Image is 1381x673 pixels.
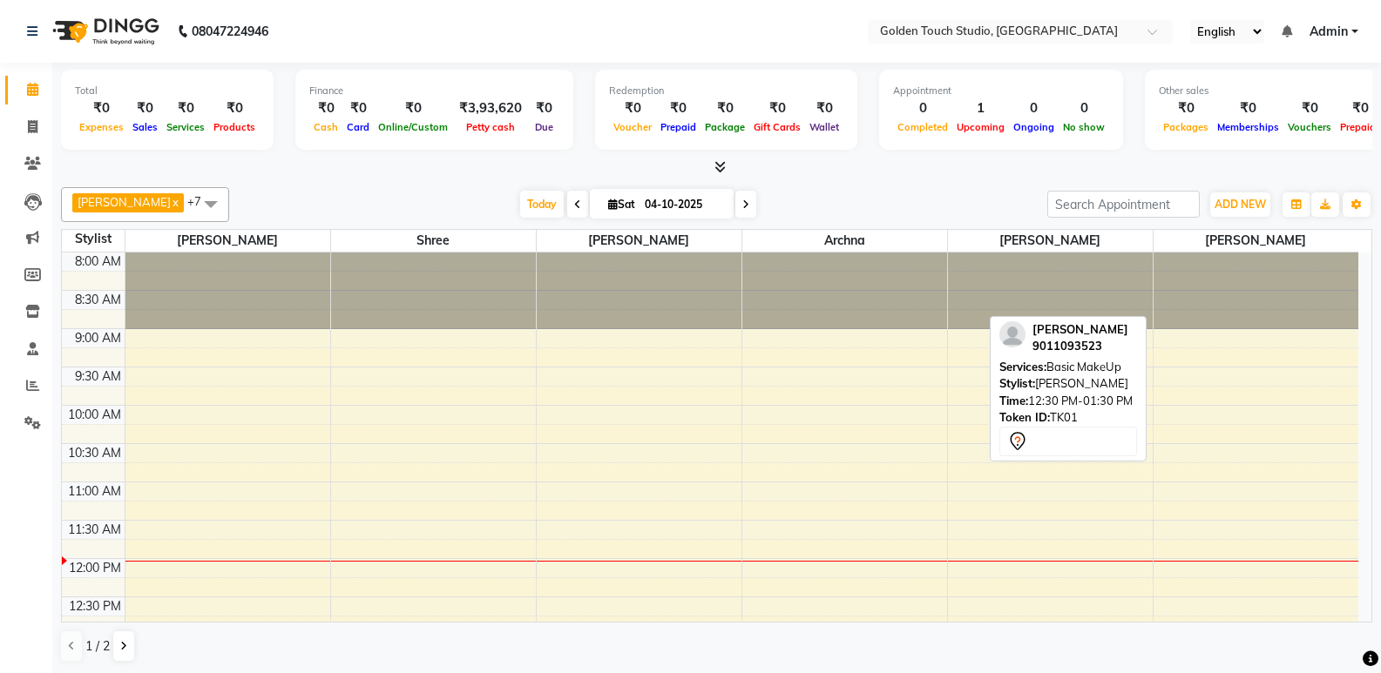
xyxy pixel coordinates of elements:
span: Stylist: [999,376,1035,390]
div: Total [75,84,260,98]
span: No show [1059,121,1109,133]
div: ₹0 [749,98,805,118]
div: ₹0 [529,98,559,118]
div: [PERSON_NAME] [999,375,1137,393]
span: Gift Cards [749,121,805,133]
div: 11:00 AM [64,482,125,501]
div: 11:30 AM [64,521,125,539]
div: Redemption [609,84,843,98]
span: ADD NEW [1215,198,1266,211]
span: Sat [604,198,640,211]
span: Packages [1159,121,1213,133]
button: ADD NEW [1210,192,1270,217]
div: 0 [893,98,952,118]
div: ₹0 [374,98,452,118]
span: [PERSON_NAME] [1154,230,1359,252]
div: ₹0 [309,98,342,118]
div: ₹0 [701,98,749,118]
div: 9:00 AM [71,329,125,347]
div: ₹0 [1159,98,1213,118]
span: Vouchers [1283,121,1336,133]
span: Completed [893,121,952,133]
a: x [171,195,179,209]
div: 10:30 AM [64,444,125,462]
div: 12:00 PM [65,559,125,577]
div: Appointment [893,84,1109,98]
span: [PERSON_NAME] [125,230,330,252]
b: 08047224946 [192,7,268,56]
span: [PERSON_NAME] [78,195,171,209]
div: ₹0 [128,98,162,118]
div: ₹0 [209,98,260,118]
span: Prepaid [656,121,701,133]
div: ₹0 [1213,98,1283,118]
span: Package [701,121,749,133]
div: 9:30 AM [71,367,125,386]
div: Stylist [62,230,125,248]
span: Sales [128,121,162,133]
span: Token ID: [999,410,1050,424]
span: Archna [742,230,947,252]
div: 8:30 AM [71,291,125,309]
span: [PERSON_NAME] [1032,322,1128,336]
div: ₹0 [656,98,701,118]
div: ₹0 [342,98,374,118]
span: Online/Custom [374,121,452,133]
span: Ongoing [1009,121,1059,133]
div: 8:00 AM [71,252,125,271]
span: Petty cash [462,121,519,133]
div: ₹0 [609,98,656,118]
div: ₹0 [75,98,128,118]
span: 1 / 2 [85,637,110,656]
img: profile [999,321,1026,347]
div: 12:30 PM-01:30 PM [999,393,1137,410]
div: Finance [309,84,559,98]
input: 2025-10-04 [640,192,727,218]
span: Admin [1310,23,1348,41]
span: Today [520,191,564,218]
span: Products [209,121,260,133]
div: 0 [1009,98,1059,118]
span: Voucher [609,121,656,133]
span: +7 [187,194,214,208]
span: Services: [999,360,1046,374]
div: 10:00 AM [64,406,125,424]
span: Basic MakeUp [1046,360,1121,374]
div: 1 [952,98,1009,118]
div: ₹0 [162,98,209,118]
div: TK01 [999,409,1137,427]
img: logo [44,7,164,56]
span: [PERSON_NAME] [948,230,1153,252]
span: Wallet [805,121,843,133]
span: Memberships [1213,121,1283,133]
span: [PERSON_NAME] [537,230,741,252]
div: ₹0 [1283,98,1336,118]
span: Card [342,121,374,133]
input: Search Appointment [1047,191,1200,218]
div: ₹0 [805,98,843,118]
span: Cash [309,121,342,133]
div: 0 [1059,98,1109,118]
span: Upcoming [952,121,1009,133]
div: 9011093523 [1032,338,1128,355]
span: Shree [331,230,536,252]
div: 12:30 PM [65,597,125,616]
span: Expenses [75,121,128,133]
div: ₹3,93,620 [452,98,529,118]
span: Time: [999,394,1028,407]
span: Due [531,121,558,133]
span: Services [162,121,209,133]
